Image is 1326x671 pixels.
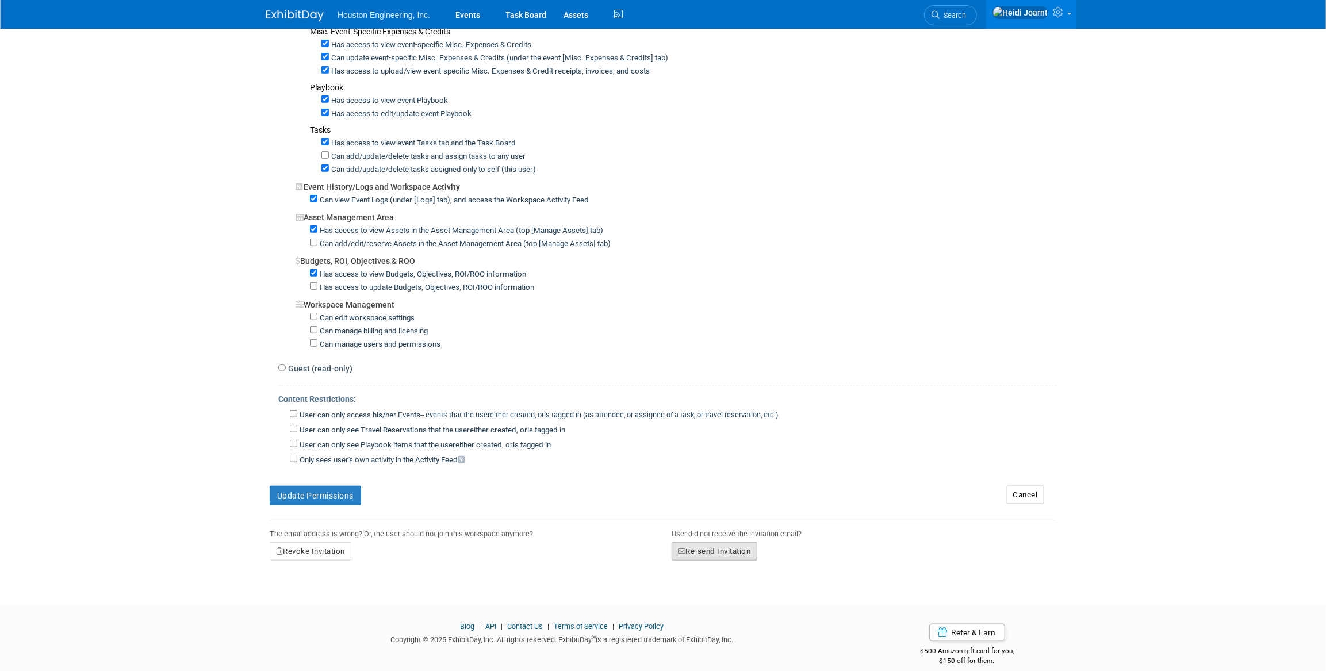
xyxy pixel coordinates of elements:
sup: ® [592,634,596,641]
span: | [545,622,552,631]
span: | [498,622,505,631]
label: User can only see Travel Reservations that the user is tagged in [297,425,565,436]
span: | [610,622,617,631]
div: $150 off for them. [875,656,1060,666]
a: Terms of Service [554,622,608,631]
button: Re-send Invitation [672,542,757,561]
label: Can add/update/delete tasks assigned only to self (this user) [329,164,536,175]
div: Misc. Event-Specific Expenses & Credits [310,26,1056,37]
div: User did not receive the invitation email? [672,520,1056,542]
button: Revoke Invitation [270,542,351,561]
span: either created, or [490,411,544,419]
label: Guest (read-only) [286,363,352,374]
a: API [485,622,496,631]
div: Tasks [310,124,1056,136]
div: Workspace Management [296,293,1056,310]
div: Event History/Logs and Workspace Activity [296,175,1056,193]
span: either created, or [470,425,527,434]
label: Only sees user's own activity in the Activity Feed [297,455,465,466]
span: either created, or [455,440,513,449]
a: Search [924,5,977,25]
label: Can add/edit/reserve Assets in the Asset Management Area (top [Manage Assets] tab) [317,239,611,250]
div: The email address is wrong? Or, the user should not join this workspace anymore? [270,520,654,542]
div: Playbook [310,82,1056,93]
div: Budgets, ROI, Objectives & ROO [296,250,1056,267]
div: $500 Amazon gift card for you, [875,639,1060,665]
div: Copyright © 2025 ExhibitDay, Inc. All rights reserved. ExhibitDay is a registered trademark of Ex... [266,632,857,645]
label: Can update event-specific Misc. Expenses & Credits (under the event [Misc. Expenses & Credits] tab) [329,53,668,64]
label: Can edit workspace settings [317,313,415,324]
label: User can only access his/her Events [297,410,778,421]
a: Refer & Earn [929,624,1005,641]
label: Has access to view Assets in the Asset Management Area (top [Manage Assets] tab) [317,225,603,236]
a: Blog [460,622,474,631]
a: Privacy Policy [619,622,664,631]
span: -- events that the user is tagged in (as attendee, or assignee of a task, or travel reservation, ... [420,411,778,419]
span: Houston Engineering, Inc. [338,10,430,20]
label: Can add/update/delete tasks and assign tasks to any user [329,151,526,162]
label: Can view Event Logs (under [Logs] tab), and access the Workspace Activity Feed [317,195,589,206]
label: Has access to view event Playbook [329,95,448,106]
label: Can manage users and permissions [317,339,440,350]
div: Content Restrictions: [278,386,1056,408]
label: Has access to update Budgets, Objectives, ROI/ROO information [317,282,534,293]
a: Cancel [1007,486,1044,504]
span: | [476,622,484,631]
a: Contact Us [507,622,543,631]
img: Heidi Joarnt [992,6,1048,19]
label: Has access to view Budgets, Objectives, ROI/ROO information [317,269,526,280]
div: Asset Management Area [296,206,1056,223]
label: Has access to view event-specific Misc. Expenses & Credits [329,40,531,51]
label: Has access to upload/view event-specific Misc. Expenses & Credit receipts, invoices, and costs [329,66,650,77]
label: Has access to view event Tasks tab and the Task Board [329,138,516,149]
span: Search [940,11,966,20]
button: Update Permissions [270,486,361,505]
img: ExhibitDay [266,10,324,21]
label: Can manage billing and licensing [317,326,428,337]
label: Has access to edit/update event Playbook [329,109,472,120]
label: User can only see Playbook items that the user is tagged in [297,440,551,451]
